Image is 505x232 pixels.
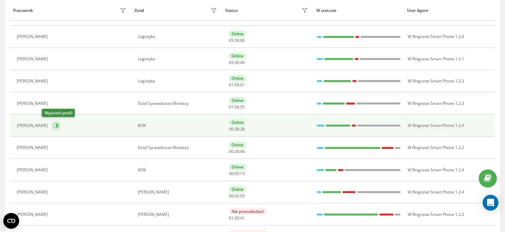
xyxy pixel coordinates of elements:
[240,126,245,132] span: 28
[13,8,33,13] div: Pracownik
[229,142,246,148] div: Online
[17,34,49,39] div: [PERSON_NAME]
[408,56,464,62] span: W Ringostat Smart Phone 1.2.1
[17,101,49,106] div: [PERSON_NAME]
[229,126,234,132] span: 00
[229,97,246,103] div: Online
[229,215,234,221] span: 01
[138,212,218,217] div: [PERSON_NAME]
[229,127,245,131] div: : :
[229,60,245,65] div: : :
[407,8,492,13] div: User Agent
[240,60,245,65] span: 46
[240,193,245,199] span: 59
[229,104,234,110] span: 01
[235,104,239,110] span: 56
[17,123,49,128] div: [PERSON_NAME]
[138,168,218,172] div: BOK
[408,34,464,39] span: W Ringostat Smart Phone 1.2.4
[42,109,75,117] div: Wyświetl profil
[229,38,245,43] div: : :
[135,8,144,13] div: Dział
[408,167,464,173] span: W Ringostat Smart Phone 1.2.4
[229,186,246,192] div: Online
[17,145,49,150] div: [PERSON_NAME]
[408,189,464,195] span: W Ringostat Smart Phone 1.2.4
[408,101,464,106] span: W Ringostat Smart Phone 1.2.3
[229,82,234,88] span: 01
[17,57,49,61] div: [PERSON_NAME]
[229,60,234,65] span: 05
[240,82,245,88] span: 01
[225,8,238,13] div: Status
[17,168,49,172] div: [PERSON_NAME]
[138,34,218,39] div: Logistyka
[235,60,239,65] span: 30
[138,57,218,61] div: Logistyka
[235,126,239,132] span: 38
[408,123,464,128] span: W Ringostat Smart Phone 1.2.4
[240,104,245,110] span: 55
[316,8,401,13] div: W statusie
[483,195,498,211] div: Open Intercom Messenger
[229,83,245,87] div: : :
[138,145,218,150] div: Dzial Sprawdzania Montazy
[235,215,239,221] span: 30
[408,145,464,150] span: W Ringostat Smart Phone 1.2.2
[235,193,239,199] span: 02
[408,212,464,217] span: W Ringostat Smart Phone 1.2.2
[229,31,246,37] div: Online
[235,38,239,43] span: 59
[229,171,234,176] span: 00
[229,216,245,220] div: : :
[138,190,218,194] div: [PERSON_NAME]
[229,149,245,154] div: : :
[229,53,246,59] div: Online
[240,171,245,176] span: 13
[408,78,464,84] span: W Ringostat Smart Phone 1.2.3
[229,164,246,170] div: Online
[235,82,239,88] span: 59
[240,38,245,43] span: 06
[229,208,267,215] div: Nie przeszkadzać
[229,38,234,43] span: 05
[229,105,245,109] div: : :
[229,119,246,126] div: Online
[138,101,218,106] div: Dzial Sprawdzania Montazy
[17,212,49,217] div: [PERSON_NAME]
[17,190,49,194] div: [PERSON_NAME]
[138,79,218,83] div: Logistyka
[235,171,239,176] span: 05
[17,79,49,83] div: [PERSON_NAME]
[229,171,245,176] div: : :
[229,194,245,198] div: : :
[229,193,234,199] span: 00
[3,213,19,229] button: Open CMP widget
[138,123,218,128] div: BOK
[229,149,234,154] span: 00
[240,149,245,154] span: 48
[235,149,239,154] span: 28
[240,215,245,221] span: 41
[229,75,246,81] div: Online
